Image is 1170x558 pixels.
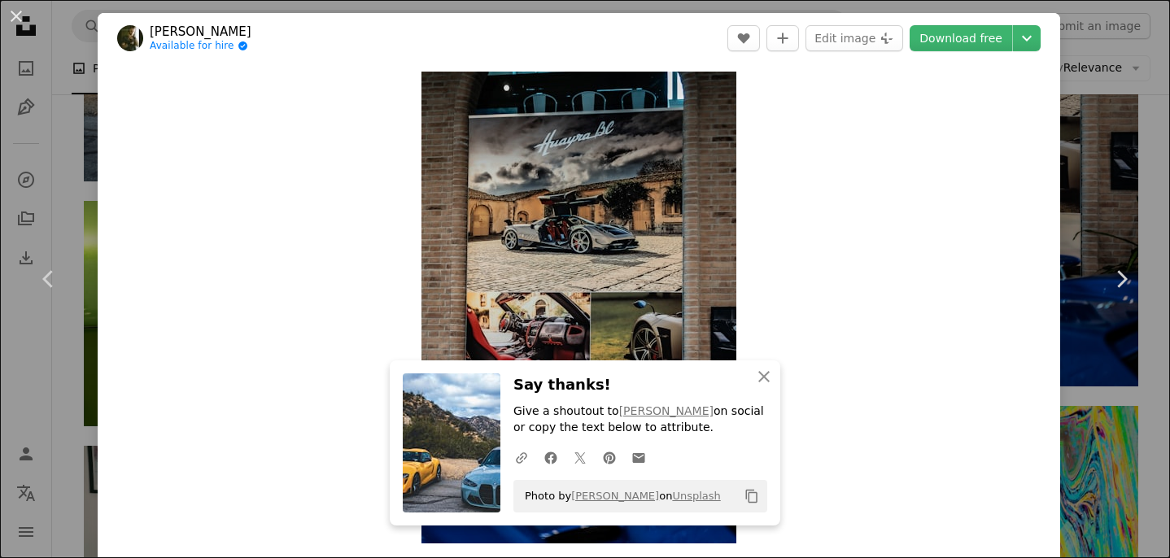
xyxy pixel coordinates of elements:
button: Edit image [805,25,903,51]
span: Photo by on [517,483,721,509]
a: Available for hire [150,40,251,53]
button: Choose download size [1013,25,1041,51]
a: Share on Twitter [565,441,595,473]
a: Share on Facebook [536,441,565,473]
img: A car show with cars parked in front of it [421,72,736,543]
button: Like [727,25,760,51]
button: Zoom in on this image [421,72,736,543]
a: Unsplash [672,490,720,502]
a: [PERSON_NAME] [571,490,659,502]
button: Add to Collection [766,25,799,51]
a: [PERSON_NAME] [150,24,251,40]
img: Go to Titi Iaru's profile [117,25,143,51]
a: Next [1072,201,1170,357]
a: Share over email [624,441,653,473]
a: Share on Pinterest [595,441,624,473]
h3: Say thanks! [513,373,767,397]
a: Download free [910,25,1012,51]
button: Copy to clipboard [738,482,766,510]
a: [PERSON_NAME] [619,404,714,417]
p: Give a shoutout to on social or copy the text below to attribute. [513,403,767,436]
